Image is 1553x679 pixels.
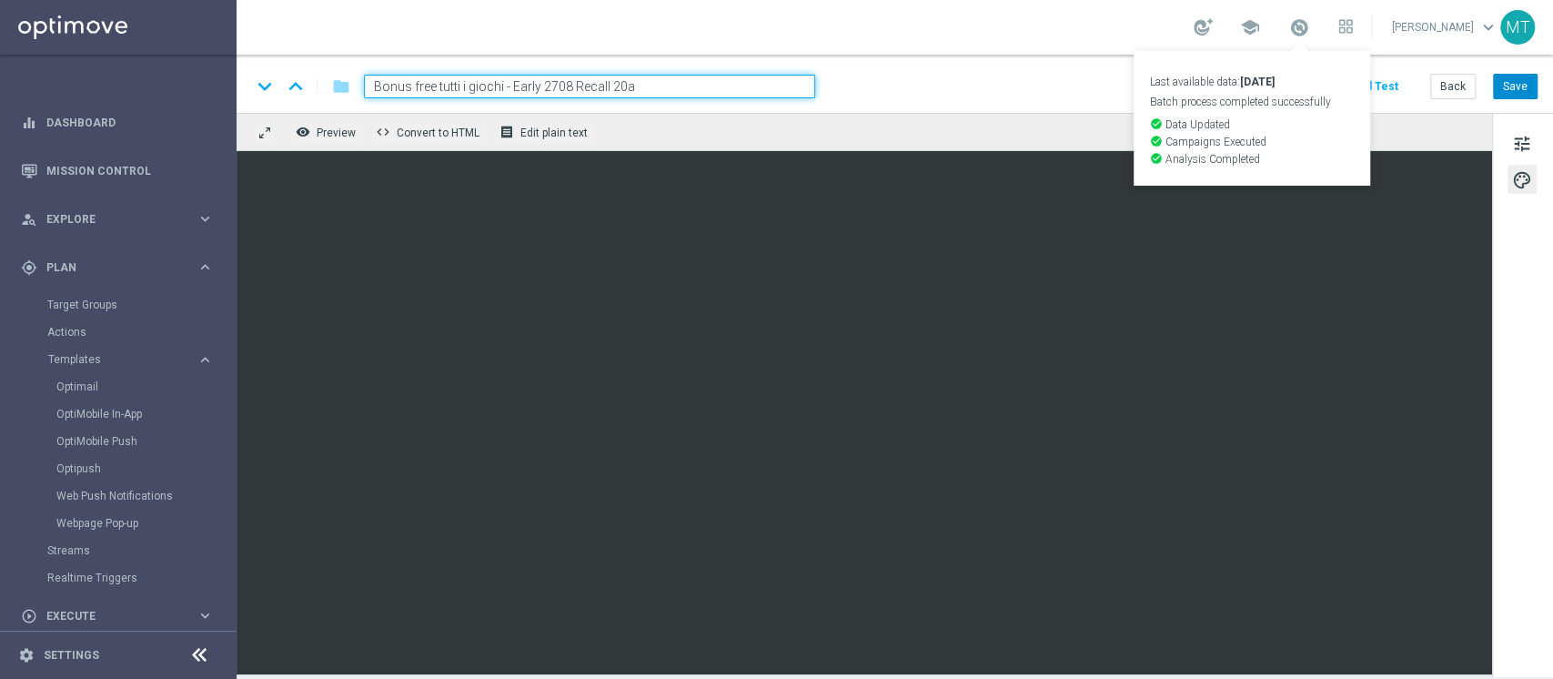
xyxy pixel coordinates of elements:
button: remove_red_eye Preview [291,120,364,144]
div: Target Groups [47,291,235,319]
span: Preview [317,127,356,139]
div: Templates [48,354,197,365]
div: OptiMobile Push [56,428,235,455]
i: check_circle [1150,152,1163,165]
div: Mission Control [21,147,214,195]
i: equalizer [21,115,37,131]
button: Templates keyboard_arrow_right [47,352,215,367]
div: Actions [47,319,235,346]
span: code [376,125,390,139]
div: Optimail [56,373,235,400]
div: Dashboard [21,98,214,147]
i: check_circle [1150,135,1163,147]
a: OptiMobile In-App [56,407,189,421]
i: gps_fixed [21,259,37,276]
button: tune [1508,128,1537,157]
i: folder [332,76,350,97]
i: check_circle [1150,117,1163,130]
span: Execute [46,611,197,622]
i: keyboard_arrow_right [197,607,214,624]
div: Plan [21,259,197,276]
a: OptiMobile Push [56,434,189,449]
span: Convert to HTML [397,127,479,139]
i: settings [18,647,35,664]
i: keyboard_arrow_right [197,210,214,228]
a: Actions [47,325,189,339]
p: Campaigns Executed [1150,135,1349,147]
i: keyboard_arrow_up [282,73,309,100]
i: play_circle_outline [21,608,37,624]
a: Optimail [56,380,189,394]
a: Last available data:[DATE] Batch process completed successfully check_circle Data Updated check_c... [1287,14,1311,43]
span: Explore [46,214,197,225]
span: Plan [46,262,197,273]
i: remove_red_eye [296,125,310,139]
a: Mission Control [46,147,214,195]
a: Streams [47,543,189,558]
div: MT [1500,10,1535,45]
button: Save [1493,74,1538,99]
button: equalizer Dashboard [20,116,215,130]
button: Back [1430,74,1476,99]
i: keyboard_arrow_right [197,258,214,276]
button: receipt Edit plain text [495,120,596,144]
div: OptiMobile In-App [56,400,235,428]
span: palette [1512,168,1532,192]
button: palette [1508,165,1537,194]
a: Dashboard [46,98,214,147]
a: Realtime Triggers [47,571,189,585]
div: Templates [47,346,235,537]
p: Last available data: [1150,76,1354,87]
p: Batch process completed successfully [1150,96,1354,107]
span: Edit plain text [520,127,588,139]
a: Web Push Notifications [56,489,189,503]
button: gps_fixed Plan keyboard_arrow_right [20,260,215,275]
div: Webpage Pop-up [56,510,235,537]
i: keyboard_arrow_down [251,73,278,100]
a: Optipush [56,461,189,476]
a: [PERSON_NAME]keyboard_arrow_down [1390,14,1500,41]
i: keyboard_arrow_right [197,351,214,369]
a: Settings [44,650,99,661]
button: person_search Explore keyboard_arrow_right [20,212,215,227]
strong: [DATE] [1240,76,1275,88]
div: Execute [21,608,197,624]
button: play_circle_outline Execute keyboard_arrow_right [20,609,215,623]
span: keyboard_arrow_down [1478,17,1498,37]
a: Target Groups [47,298,189,312]
button: Send Test [1342,75,1401,99]
button: Mission Control [20,164,215,178]
i: receipt [499,125,514,139]
div: Web Push Notifications [56,482,235,510]
span: tune [1512,132,1532,156]
div: Explore [21,211,197,228]
div: Optipush [56,455,235,482]
a: Webpage Pop-up [56,516,189,531]
button: code Convert to HTML [371,120,488,144]
div: Realtime Triggers [47,564,235,592]
div: Streams [47,537,235,564]
span: Templates [48,354,178,365]
p: Data Updated [1150,117,1349,130]
i: person_search [21,211,37,228]
p: Analysis Completed [1150,152,1349,165]
span: school [1240,17,1260,37]
input: Enter a unique template name [364,75,815,98]
button: folder [330,72,352,101]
